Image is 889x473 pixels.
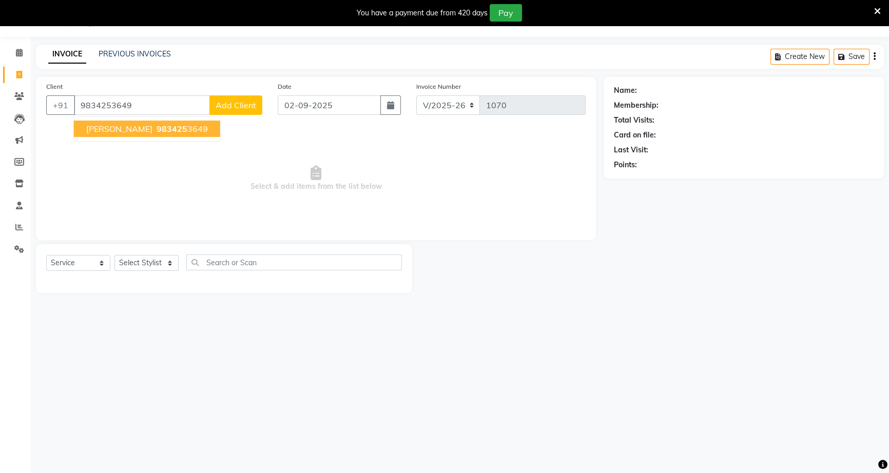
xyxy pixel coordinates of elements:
[614,85,637,96] div: Name:
[209,95,262,115] button: Add Client
[357,8,488,18] div: You have a payment due from 420 days
[99,49,171,58] a: PREVIOUS INVOICES
[416,82,461,91] label: Invoice Number
[48,45,86,64] a: INVOICE
[614,115,654,126] div: Total Visits:
[490,4,522,22] button: Pay
[614,145,648,155] div: Last Visit:
[614,130,656,141] div: Card on file:
[614,160,637,170] div: Points:
[186,254,402,270] input: Search or Scan
[46,95,75,115] button: +91
[770,49,829,65] button: Create New
[154,124,208,134] ngb-highlight: 3649
[74,95,210,115] input: Search by Name/Mobile/Email/Code
[216,100,256,110] span: Add Client
[46,127,586,230] span: Select & add items from the list below
[614,100,659,111] div: Membership:
[86,124,152,134] span: [PERSON_NAME]
[157,124,187,134] span: 983425
[278,82,292,91] label: Date
[834,49,869,65] button: Save
[46,82,63,91] label: Client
